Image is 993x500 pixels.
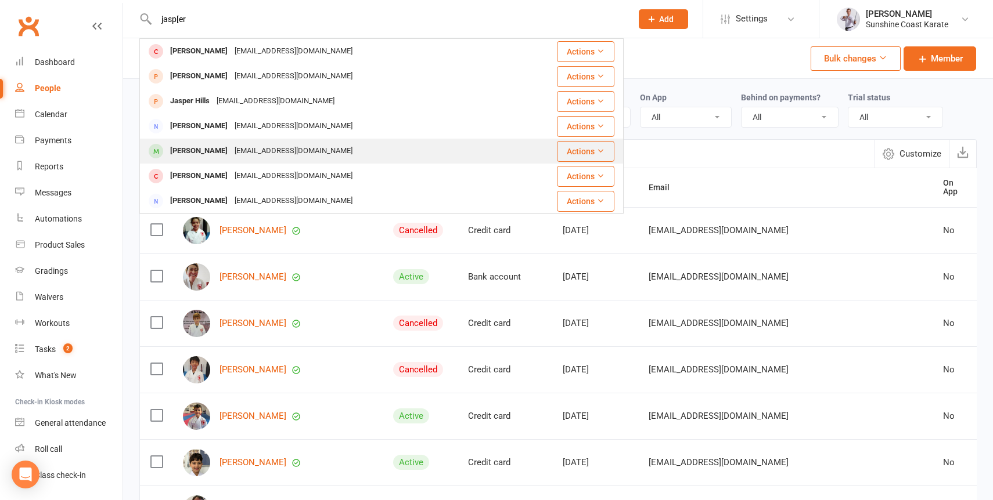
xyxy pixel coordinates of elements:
[15,206,123,232] a: Automations
[15,180,123,206] a: Messages
[231,43,356,60] div: [EMAIL_ADDRESS][DOMAIN_NAME]
[183,263,210,291] img: Jun
[557,41,614,62] button: Actions
[183,403,210,430] img: Malachi
[15,410,123,436] a: General attendance kiosk mode
[35,470,86,480] div: Class check-in
[943,365,958,375] div: No
[837,8,860,31] img: thumb_image1623729628.png
[167,193,231,209] div: [PERSON_NAME]
[15,258,123,284] a: Gradings
[183,449,210,476] img: Ezra
[563,458,628,468] div: [DATE]
[557,166,614,187] button: Actions
[639,9,688,29] button: Add
[35,418,106,427] div: General attendance
[231,193,356,209] div: [EMAIL_ADDRESS][DOMAIN_NAME]
[649,358,789,381] span: [EMAIL_ADDRESS][DOMAIN_NAME]
[563,272,628,282] div: [DATE]
[640,93,667,102] label: On App
[183,310,210,337] img: James
[15,75,123,102] a: People
[35,318,70,328] div: Workouts
[15,310,123,336] a: Workouts
[649,183,682,192] span: Email
[220,365,286,375] a: [PERSON_NAME]
[904,46,976,71] a: Member
[563,318,628,328] div: [DATE]
[943,318,958,328] div: No
[649,451,789,473] span: [EMAIL_ADDRESS][DOMAIN_NAME]
[35,162,63,171] div: Reports
[866,19,948,30] div: Sunshine Coast Karate
[153,11,624,27] input: Search...
[220,226,286,235] a: [PERSON_NAME]
[866,9,948,19] div: [PERSON_NAME]
[35,110,67,119] div: Calendar
[943,272,958,282] div: No
[811,46,901,71] button: Bulk changes
[468,272,542,282] div: Bank account
[943,226,958,235] div: No
[231,118,356,135] div: [EMAIL_ADDRESS][DOMAIN_NAME]
[468,458,542,468] div: Credit card
[557,116,614,137] button: Actions
[15,462,123,488] a: Class kiosk mode
[557,141,614,162] button: Actions
[35,266,68,276] div: Gradings
[220,318,286,328] a: [PERSON_NAME]
[931,52,963,66] span: Member
[35,371,77,380] div: What's New
[393,269,429,284] div: Active
[35,136,71,145] div: Payments
[35,240,85,249] div: Product Sales
[15,232,123,258] a: Product Sales
[15,284,123,310] a: Waivers
[231,168,356,184] div: [EMAIL_ADDRESS][DOMAIN_NAME]
[563,226,628,235] div: [DATE]
[393,316,443,331] div: Cancelled
[563,411,628,421] div: [DATE]
[557,91,614,112] button: Actions
[393,362,443,377] div: Cancelled
[900,147,941,161] span: Customize
[35,345,56,354] div: Tasks
[649,312,789,334] span: [EMAIL_ADDRESS][DOMAIN_NAME]
[167,143,231,160] div: [PERSON_NAME]
[213,93,338,110] div: [EMAIL_ADDRESS][DOMAIN_NAME]
[649,180,682,194] button: Email
[741,93,821,102] label: Behind on payments?
[649,266,789,288] span: [EMAIL_ADDRESS][DOMAIN_NAME]
[167,168,231,184] div: [PERSON_NAME]
[14,12,43,41] a: Clubworx
[35,57,75,67] div: Dashboard
[943,411,958,421] div: No
[468,365,542,375] div: Credit card
[15,102,123,128] a: Calendar
[183,356,210,383] img: Claude
[15,154,123,180] a: Reports
[167,93,213,110] div: Jasper Hills
[468,318,542,328] div: Credit card
[659,15,674,24] span: Add
[933,168,968,207] th: On App
[35,444,62,454] div: Roll call
[736,6,768,32] span: Settings
[231,143,356,160] div: [EMAIL_ADDRESS][DOMAIN_NAME]
[468,411,542,421] div: Credit card
[167,43,231,60] div: [PERSON_NAME]
[393,455,429,470] div: Active
[393,223,443,238] div: Cancelled
[220,272,286,282] a: [PERSON_NAME]
[167,118,231,135] div: [PERSON_NAME]
[468,226,542,235] div: Credit card
[875,140,949,168] button: Customize
[15,128,123,154] a: Payments
[167,68,231,85] div: [PERSON_NAME]
[35,292,63,302] div: Waivers
[848,93,890,102] label: Trial status
[649,405,789,427] span: [EMAIL_ADDRESS][DOMAIN_NAME]
[943,458,958,468] div: No
[63,343,73,353] span: 2
[563,365,628,375] div: [DATE]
